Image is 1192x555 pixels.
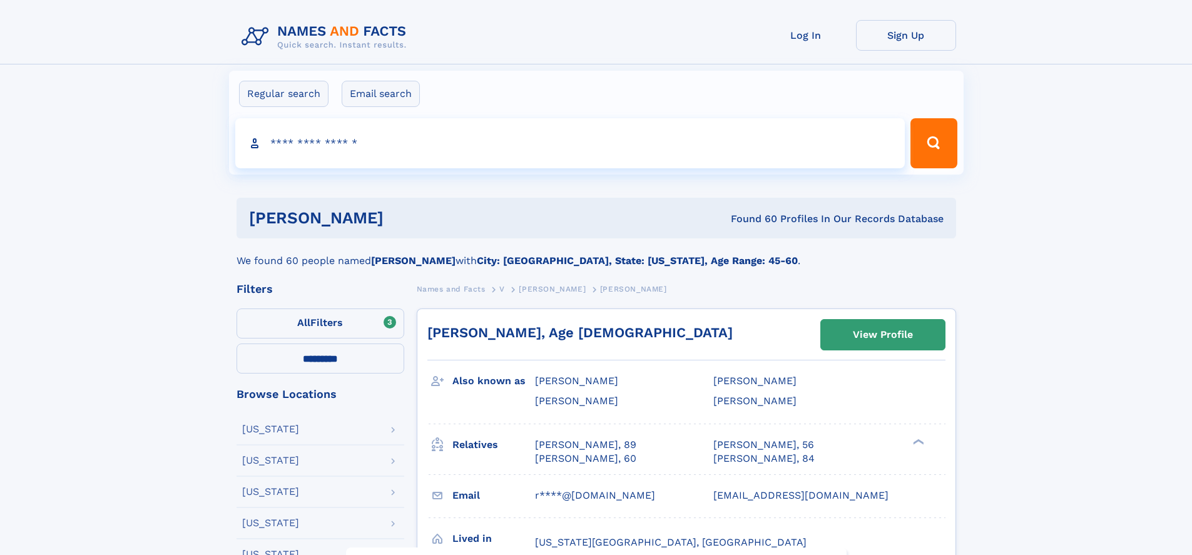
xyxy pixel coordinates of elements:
[713,452,815,466] a: [PERSON_NAME], 84
[242,487,299,497] div: [US_STATE]
[452,528,535,549] h3: Lived in
[239,81,329,107] label: Regular search
[910,118,957,168] button: Search Button
[452,434,535,456] h3: Relatives
[535,452,636,466] a: [PERSON_NAME], 60
[557,212,944,226] div: Found 60 Profiles In Our Records Database
[477,255,798,267] b: City: [GEOGRAPHIC_DATA], State: [US_STATE], Age Range: 45-60
[235,118,905,168] input: search input
[519,285,586,293] span: [PERSON_NAME]
[910,437,925,446] div: ❯
[242,424,299,434] div: [US_STATE]
[600,285,667,293] span: [PERSON_NAME]
[853,320,913,349] div: View Profile
[242,518,299,528] div: [US_STATE]
[756,20,856,51] a: Log In
[535,438,636,452] a: [PERSON_NAME], 89
[713,438,814,452] a: [PERSON_NAME], 56
[342,81,420,107] label: Email search
[242,456,299,466] div: [US_STATE]
[519,281,586,297] a: [PERSON_NAME]
[237,389,404,400] div: Browse Locations
[249,210,558,226] h1: [PERSON_NAME]
[821,320,945,350] a: View Profile
[371,255,456,267] b: [PERSON_NAME]
[499,281,505,297] a: V
[452,485,535,506] h3: Email
[237,238,956,268] div: We found 60 people named with .
[535,536,807,548] span: [US_STATE][GEOGRAPHIC_DATA], [GEOGRAPHIC_DATA]
[535,375,618,387] span: [PERSON_NAME]
[427,325,733,340] a: [PERSON_NAME], Age [DEMOGRAPHIC_DATA]
[417,281,486,297] a: Names and Facts
[535,395,618,407] span: [PERSON_NAME]
[713,395,797,407] span: [PERSON_NAME]
[713,489,889,501] span: [EMAIL_ADDRESS][DOMAIN_NAME]
[237,283,404,295] div: Filters
[452,370,535,392] h3: Also known as
[713,375,797,387] span: [PERSON_NAME]
[856,20,956,51] a: Sign Up
[499,285,505,293] span: V
[297,317,310,328] span: All
[237,308,404,339] label: Filters
[237,20,417,54] img: Logo Names and Facts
